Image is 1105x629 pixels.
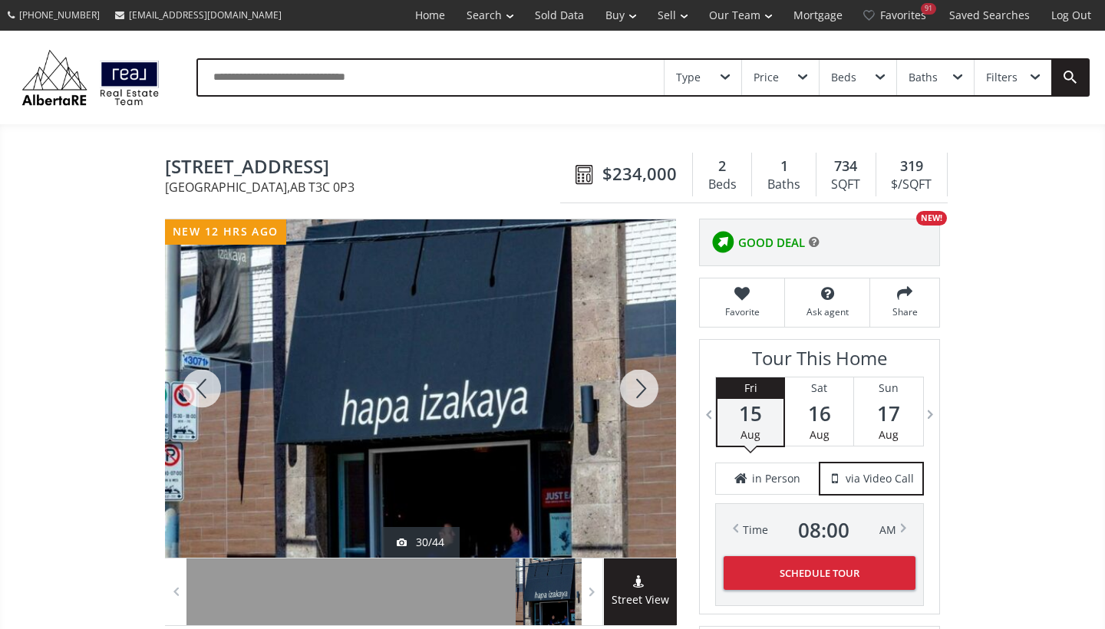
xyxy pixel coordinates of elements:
[717,377,783,399] div: Fri
[760,173,807,196] div: Baths
[165,181,568,193] span: [GEOGRAPHIC_DATA] , AB T3C 0P3
[724,556,915,590] button: Schedule Tour
[165,156,568,180] span: 1240 12 Avenue SW #202
[708,305,777,318] span: Favorite
[701,173,744,196] div: Beds
[986,72,1018,83] div: Filters
[165,219,286,245] div: new 12 hrs ago
[19,8,100,21] span: [PHONE_NUMBER]
[921,3,936,15] div: 91
[831,72,856,83] div: Beds
[854,377,923,399] div: Sun
[397,535,444,550] div: 30/44
[810,427,830,442] span: Aug
[743,519,896,541] div: Time AM
[15,46,166,109] img: Logo
[760,156,807,176] div: 1
[715,347,924,377] h3: Tour This Home
[834,156,857,176] span: 734
[107,1,289,29] a: [EMAIL_ADDRESS][DOMAIN_NAME]
[824,173,868,196] div: SQFT
[916,211,947,226] div: NEW!
[752,471,800,486] span: in Person
[129,8,282,21] span: [EMAIL_ADDRESS][DOMAIN_NAME]
[785,377,853,399] div: Sat
[878,305,932,318] span: Share
[708,227,738,258] img: rating icon
[602,162,677,186] span: $234,000
[798,519,849,541] span: 08 : 00
[676,72,701,83] div: Type
[717,403,783,424] span: 15
[785,403,853,424] span: 16
[604,591,677,609] span: Street View
[909,72,938,83] div: Baths
[884,173,939,196] div: $/SQFT
[165,219,676,558] div: 1240 12 Avenue SW #202 Calgary, AB T3C 0P3 - Photo 30 of 44
[884,156,939,176] div: 319
[879,427,899,442] span: Aug
[854,403,923,424] span: 17
[846,471,914,486] span: via Video Call
[754,72,779,83] div: Price
[701,156,744,176] div: 2
[738,235,805,251] span: GOOD DEAL
[741,427,760,442] span: Aug
[793,305,862,318] span: Ask agent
